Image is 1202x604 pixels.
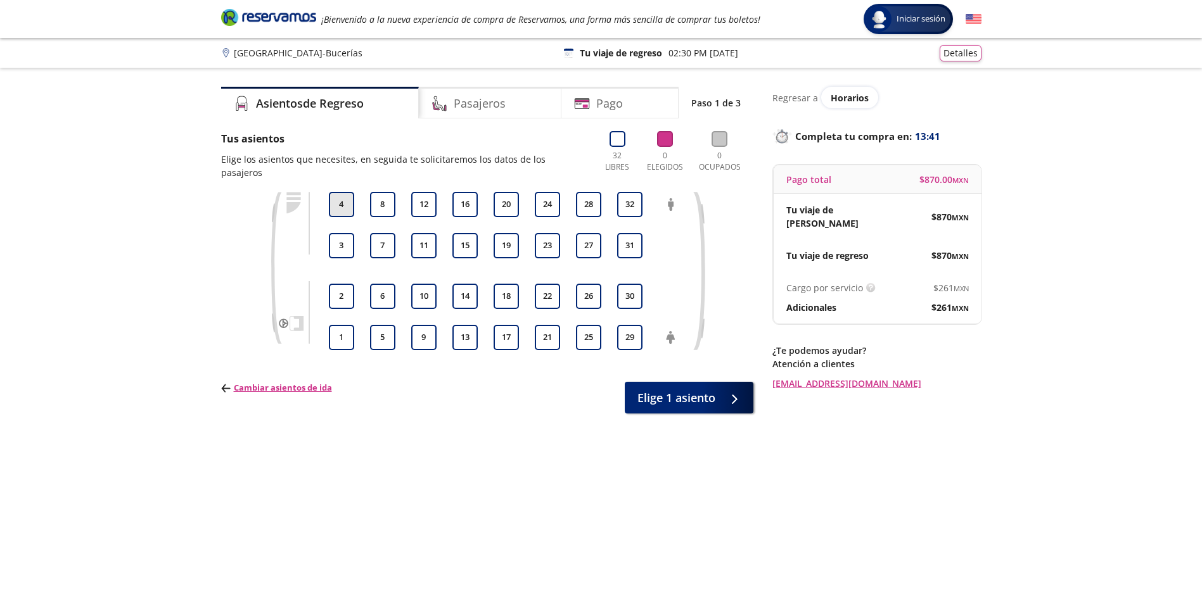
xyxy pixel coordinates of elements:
p: Pago total [786,173,831,186]
span: $ 870 [931,210,969,223]
a: Brand Logo [221,8,316,30]
button: 17 [494,325,519,350]
small: MXN [954,284,969,293]
i: Brand Logo [221,8,316,27]
button: 28 [576,192,601,217]
button: 2 [329,284,354,309]
button: 10 [411,284,437,309]
small: MXN [952,213,969,222]
span: Elige 1 asiento [637,389,715,406]
span: Iniciar sesión [892,13,950,25]
button: 9 [411,325,437,350]
p: Paso 1 de 3 [691,96,741,110]
button: 11 [411,233,437,258]
button: Elige 1 asiento [625,382,753,413]
p: Tu viaje de [PERSON_NAME] [786,203,878,230]
p: 0 Elegidos [644,150,686,173]
p: Cargo por servicio [786,281,863,294]
span: 13:41 [915,129,940,144]
button: Detalles [940,45,981,61]
small: MXN [952,251,969,261]
button: 32 [617,192,643,217]
span: $ 261 [931,301,969,314]
button: 21 [535,325,560,350]
p: 02:30 PM [DATE] [668,46,738,60]
button: 12 [411,192,437,217]
button: 7 [370,233,395,258]
p: Cambiar asientos de ida [221,382,332,394]
button: 15 [452,233,478,258]
button: 1 [329,325,354,350]
small: MXN [952,175,969,185]
button: 8 [370,192,395,217]
button: 24 [535,192,560,217]
button: 30 [617,284,643,309]
button: 22 [535,284,560,309]
button: 26 [576,284,601,309]
small: MXN [952,303,969,313]
button: 6 [370,284,395,309]
p: Tu viaje de regreso [786,249,869,262]
em: ¡Bienvenido a la nueva experiencia de compra de Reservamos, una forma más sencilla de comprar tus... [321,13,760,25]
span: $ 870.00 [919,173,969,186]
button: 27 [576,233,601,258]
button: 29 [617,325,643,350]
p: Adicionales [786,301,836,314]
button: 31 [617,233,643,258]
button: 25 [576,325,601,350]
p: Elige los asientos que necesites, en seguida te solicitaremos los datos de los pasajeros [221,153,587,179]
button: English [966,11,981,27]
a: [EMAIL_ADDRESS][DOMAIN_NAME] [772,377,981,390]
p: Atención a clientes [772,357,981,370]
button: 18 [494,284,519,309]
button: 4 [329,192,354,217]
p: 0 Ocupados [696,150,744,173]
button: 14 [452,284,478,309]
p: ¿Te podemos ayudar? [772,344,981,357]
span: $ 870 [931,249,969,262]
button: 5 [370,325,395,350]
button: 3 [329,233,354,258]
p: Tus asientos [221,131,587,146]
span: Horarios [831,92,869,104]
button: 20 [494,192,519,217]
h4: Pago [596,95,623,112]
p: Completa tu compra en : [772,127,981,145]
p: Tu viaje de regreso [580,46,662,60]
button: 19 [494,233,519,258]
p: [GEOGRAPHIC_DATA] - Bucerías [234,46,362,60]
p: 32 Libres [600,150,635,173]
h4: Asientos de Regreso [256,95,364,112]
div: Regresar a ver horarios [772,87,981,108]
button: 16 [452,192,478,217]
p: Regresar a [772,91,818,104]
h4: Pasajeros [454,95,506,112]
span: $ 261 [933,281,969,294]
button: 23 [535,233,560,258]
button: 13 [452,325,478,350]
